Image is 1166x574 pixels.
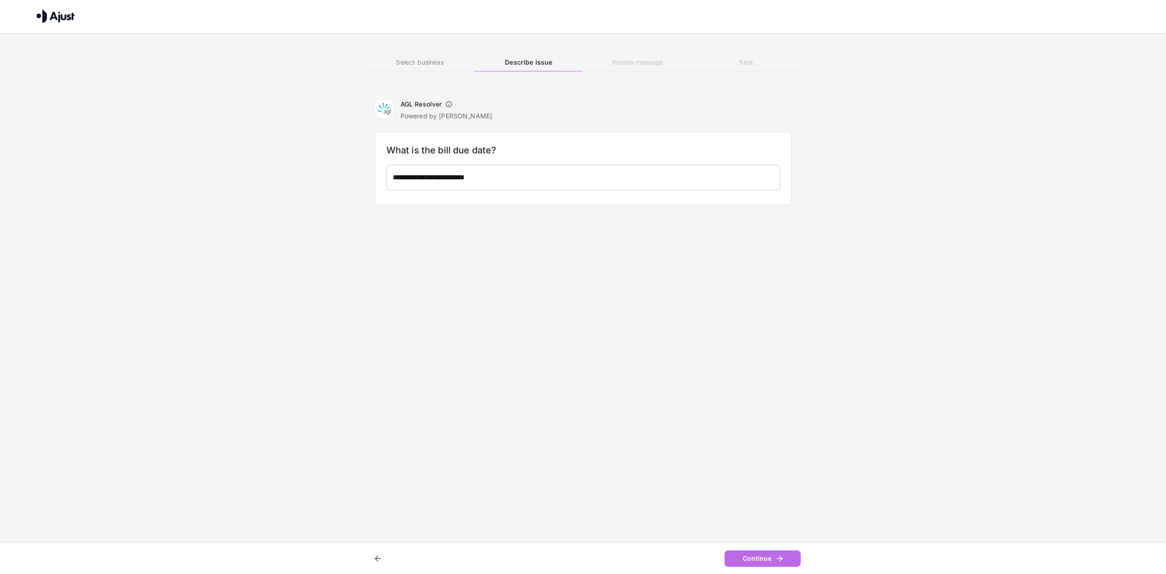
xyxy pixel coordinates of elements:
[375,100,393,118] img: AGL
[692,57,800,67] h6: Sent
[583,57,692,67] h6: Review message
[366,57,474,67] h6: Select business
[401,112,493,121] p: Powered by [PERSON_NAME]
[36,9,75,23] img: Ajust
[474,57,583,67] h6: Describe issue
[386,143,780,157] h6: What is the bill due date?
[724,550,801,567] button: Continue
[401,100,442,109] h6: AGL Resolver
